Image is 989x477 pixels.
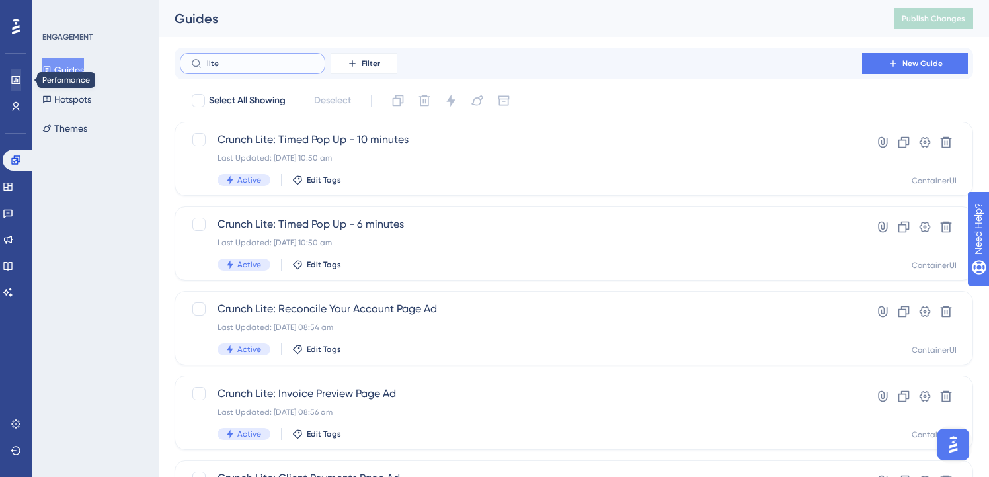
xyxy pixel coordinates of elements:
[218,322,824,333] div: Last Updated: [DATE] 08:54 am
[218,216,824,232] span: Crunch Lite: Timed Pop Up - 6 minutes
[218,132,824,148] span: Crunch Lite: Timed Pop Up - 10 minutes
[331,53,397,74] button: Filter
[307,175,341,185] span: Edit Tags
[292,344,341,355] button: Edit Tags
[862,53,968,74] button: New Guide
[218,238,824,248] div: Last Updated: [DATE] 10:50 am
[218,407,824,417] div: Last Updated: [DATE] 08:56 am
[42,32,93,42] div: ENGAGEMENT
[307,344,341,355] span: Edit Tags
[31,3,83,19] span: Need Help?
[912,345,957,355] div: ContainerUI
[292,259,341,270] button: Edit Tags
[292,429,341,439] button: Edit Tags
[912,260,957,271] div: ContainerUI
[175,9,861,28] div: Guides
[314,93,351,108] span: Deselect
[237,175,261,185] span: Active
[912,175,957,186] div: ContainerUI
[237,429,261,439] span: Active
[237,259,261,270] span: Active
[302,89,363,112] button: Deselect
[42,116,87,140] button: Themes
[292,175,341,185] button: Edit Tags
[218,153,824,163] div: Last Updated: [DATE] 10:50 am
[912,429,957,440] div: ContainerUI
[218,386,824,402] span: Crunch Lite: Invoice Preview Page Ad
[42,87,91,111] button: Hotspots
[362,58,380,69] span: Filter
[933,425,973,464] iframe: UserGuiding AI Assistant Launcher
[207,59,314,68] input: Search
[902,13,965,24] span: Publish Changes
[307,259,341,270] span: Edit Tags
[42,58,84,82] button: Guides
[894,8,973,29] button: Publish Changes
[237,344,261,355] span: Active
[209,93,286,108] span: Select All Showing
[902,58,943,69] span: New Guide
[307,429,341,439] span: Edit Tags
[218,301,824,317] span: Crunch Lite: Reconcile Your Account Page Ad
